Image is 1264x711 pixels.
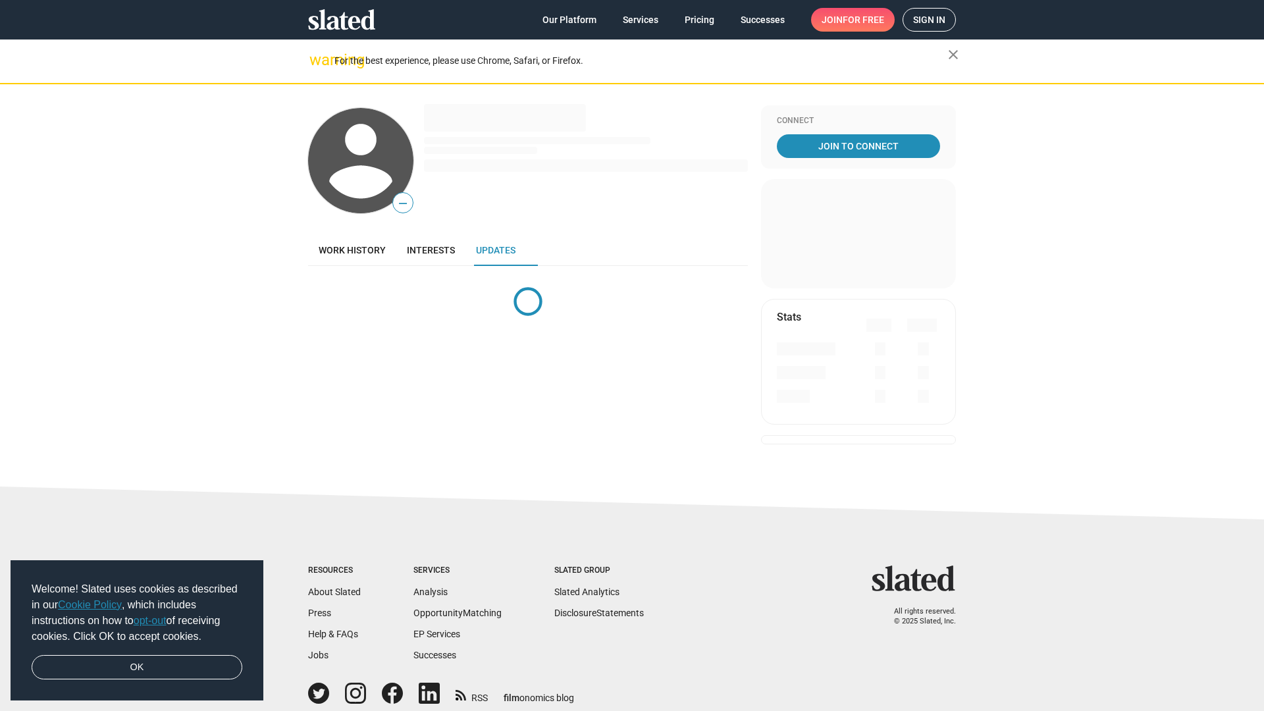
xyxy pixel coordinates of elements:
a: dismiss cookie message [32,655,242,680]
div: Connect [777,116,940,126]
mat-icon: close [945,47,961,63]
a: Services [612,8,669,32]
div: For the best experience, please use Chrome, Safari, or Firefox. [334,52,948,70]
a: Help & FAQs [308,629,358,639]
a: About Slated [308,587,361,597]
a: Successes [413,650,456,660]
a: Press [308,608,331,618]
a: opt-out [134,615,167,626]
span: Updates [476,245,515,255]
a: Work history [308,234,396,266]
span: Pricing [685,8,714,32]
span: film [504,693,519,703]
a: Jobs [308,650,329,660]
div: cookieconsent [11,560,263,701]
span: Successes [741,8,785,32]
a: Updates [465,234,526,266]
a: Successes [730,8,795,32]
span: Interests [407,245,455,255]
a: EP Services [413,629,460,639]
a: Interests [396,234,465,266]
div: Resources [308,566,361,576]
a: Analysis [413,587,448,597]
a: RSS [456,684,488,704]
span: for free [843,8,884,32]
p: All rights reserved. © 2025 Slated, Inc. [880,607,956,626]
a: Joinfor free [811,8,895,32]
div: Services [413,566,502,576]
span: Work history [319,245,386,255]
a: Cookie Policy [58,599,122,610]
a: Slated Analytics [554,587,619,597]
span: Join To Connect [779,134,937,158]
a: filmonomics blog [504,681,574,704]
span: Welcome! Slated uses cookies as described in our , which includes instructions on how to of recei... [32,581,242,645]
a: Our Platform [532,8,607,32]
div: Slated Group [554,566,644,576]
a: OpportunityMatching [413,608,502,618]
a: Sign in [903,8,956,32]
a: Pricing [674,8,725,32]
span: Sign in [913,9,945,31]
span: Services [623,8,658,32]
mat-card-title: Stats [777,310,801,324]
a: Join To Connect [777,134,940,158]
span: Our Platform [542,8,596,32]
mat-icon: warning [309,52,325,68]
span: — [393,195,413,212]
span: Join [822,8,884,32]
a: DisclosureStatements [554,608,644,618]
